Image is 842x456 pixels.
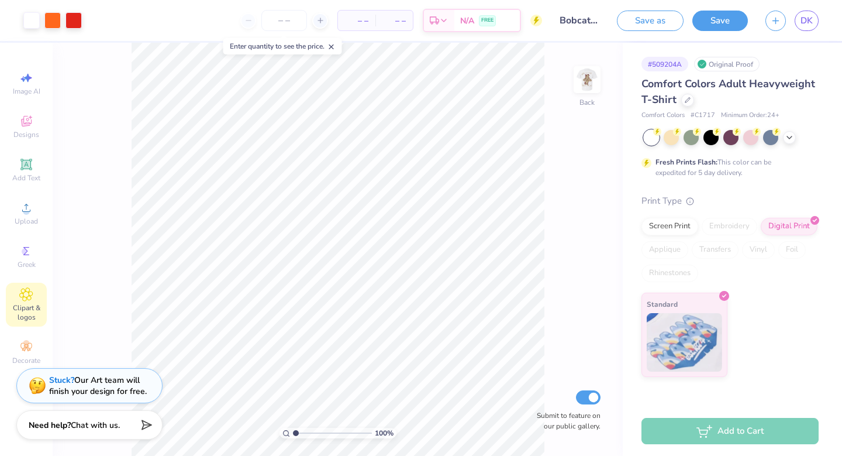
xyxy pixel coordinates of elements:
strong: Need help? [29,420,71,431]
strong: Stuck? [49,375,74,386]
a: DK [795,11,819,31]
div: Digital Print [761,218,817,235]
div: Applique [641,241,688,259]
label: Submit to feature on our public gallery. [530,410,601,431]
span: Comfort Colors [641,111,685,121]
span: Chat with us. [71,420,120,431]
div: This color can be expedited for 5 day delivery. [655,157,799,178]
div: Foil [778,241,806,259]
span: Clipart & logos [6,303,47,322]
span: Designs [13,130,39,139]
span: Decorate [12,356,40,365]
img: Standard [647,313,722,372]
span: – – [382,15,406,27]
div: Embroidery [702,218,757,235]
div: Original Proof [694,57,760,71]
span: N/A [460,15,474,27]
div: # 509204A [641,57,688,71]
div: Screen Print [641,218,698,235]
div: Enter quantity to see the price. [223,38,342,54]
span: – – [345,15,368,27]
span: Add Text [12,173,40,183]
div: Print Type [641,194,819,208]
span: Minimum Order: 24 + [721,111,779,121]
input: Untitled Design [551,9,608,32]
div: Transfers [692,241,739,259]
span: Upload [15,217,38,226]
div: Vinyl [742,241,775,259]
button: Save as [617,11,684,31]
span: 100 % [375,428,394,438]
input: – – [261,10,307,31]
strong: Fresh Prints Flash: [655,157,717,167]
span: Greek [18,260,36,269]
img: Back [575,68,599,91]
span: Comfort Colors Adult Heavyweight T-Shirt [641,77,815,107]
button: Save [692,11,748,31]
div: Our Art team will finish your design for free. [49,375,147,397]
span: Standard [647,298,678,310]
span: Image AI [13,87,40,96]
span: FREE [481,16,494,25]
div: Back [579,97,595,108]
span: # C1717 [691,111,715,121]
div: Rhinestones [641,265,698,282]
span: DK [800,14,813,28]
